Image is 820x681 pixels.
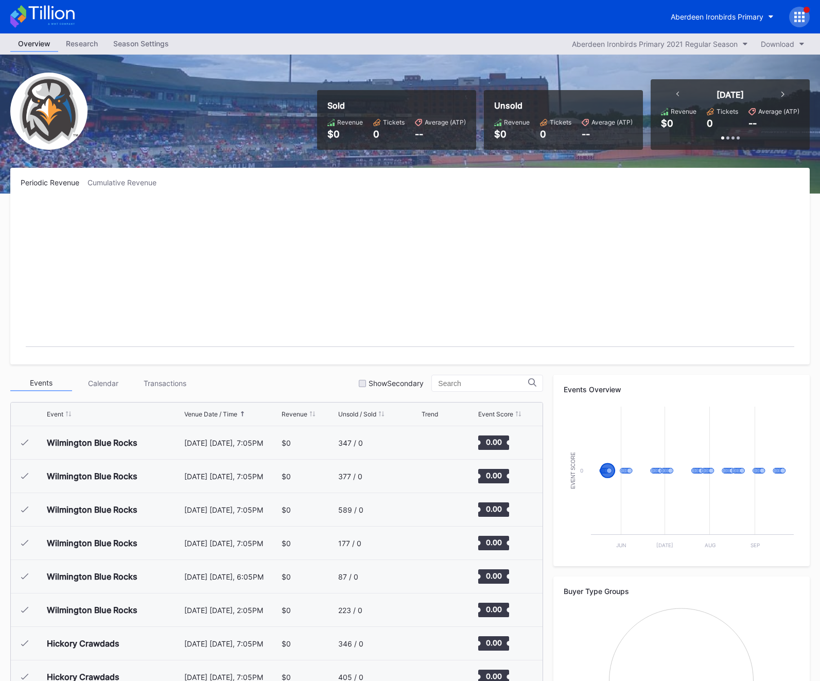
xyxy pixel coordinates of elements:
div: [DATE] [DATE], 7:05PM [184,505,279,514]
div: Aberdeen Ironbirds Primary 2021 Regular Season [572,40,738,48]
div: $0 [282,439,291,447]
div: 0 [373,129,405,139]
div: [DATE] [717,90,744,100]
div: Wilmington Blue Rocks [47,538,137,548]
div: 347 / 0 [338,439,363,447]
div: -- [582,129,633,139]
div: Download [761,40,794,48]
svg: Chart title [422,631,452,656]
text: 0.00 [486,538,502,547]
text: 0.00 [486,638,502,647]
div: 0 [540,129,571,139]
text: Aug [705,542,716,548]
div: 0 [707,118,713,129]
div: Wilmington Blue Rocks [47,504,137,515]
div: Venue Date / Time [184,410,237,418]
text: 0 [580,467,583,474]
div: Sold [327,100,466,111]
svg: Chart title [564,401,799,556]
div: Calendar [72,375,134,391]
div: 223 / 0 [338,606,362,615]
text: 0.00 [486,438,502,446]
div: 377 / 0 [338,472,362,481]
div: Research [58,36,106,51]
div: $0 [282,472,291,481]
div: 346 / 0 [338,639,363,648]
div: Event [47,410,63,418]
div: Events Overview [564,385,799,394]
a: Season Settings [106,36,177,52]
div: $0 [327,129,363,139]
svg: Chart title [422,430,452,456]
div: Periodic Revenue [21,178,88,187]
a: Overview [10,36,58,52]
text: 0.00 [486,672,502,680]
div: [DATE] [DATE], 7:05PM [184,472,279,481]
div: Revenue [282,410,307,418]
div: Event Score [478,410,513,418]
div: 589 / 0 [338,505,363,514]
div: Wilmington Blue Rocks [47,571,137,582]
button: Download [756,37,810,51]
a: Research [58,36,106,52]
svg: Chart title [21,200,799,354]
div: Unsold / Sold [338,410,376,418]
text: Event Score [570,452,576,489]
text: 0.00 [486,605,502,614]
div: $0 [282,572,291,581]
svg: Chart title [422,564,452,589]
div: Cumulative Revenue [88,178,165,187]
div: Season Settings [106,36,177,51]
svg: Chart title [422,463,452,489]
div: $0 [661,118,673,129]
input: Search [438,379,528,388]
div: [DATE] [DATE], 2:05PM [184,606,279,615]
div: 87 / 0 [338,572,358,581]
text: [DATE] [656,542,673,548]
div: Tickets [550,118,571,126]
text: 0.00 [486,504,502,513]
div: 177 / 0 [338,539,361,548]
div: Tickets [383,118,405,126]
div: Revenue [671,108,696,115]
div: Hickory Crawdads [47,638,119,649]
div: Wilmington Blue Rocks [47,438,137,448]
div: [DATE] [DATE], 7:05PM [184,539,279,548]
div: $0 [494,129,530,139]
div: [DATE] [DATE], 6:05PM [184,572,279,581]
div: Tickets [717,108,738,115]
div: Revenue [337,118,363,126]
text: 0.00 [486,571,502,580]
div: Aberdeen Ironbirds Primary [671,12,763,21]
div: Transactions [134,375,196,391]
div: -- [748,118,757,129]
div: Unsold [494,100,633,111]
div: [DATE] [DATE], 7:05PM [184,439,279,447]
div: Revenue [504,118,530,126]
button: Aberdeen Ironbirds Primary [663,7,781,26]
img: AberdeenIronbirds.png [10,73,88,150]
button: Aberdeen Ironbirds Primary 2021 Regular Season [567,37,753,51]
div: $0 [282,539,291,548]
div: Wilmington Blue Rocks [47,471,137,481]
text: Sep [751,542,760,548]
div: Average (ATP) [591,118,633,126]
div: $0 [282,505,291,514]
div: Trend [422,410,438,418]
div: Average (ATP) [758,108,799,115]
div: Wilmington Blue Rocks [47,605,137,615]
text: 0.00 [486,471,502,480]
div: Average (ATP) [425,118,466,126]
div: Show Secondary [369,379,424,388]
div: $0 [282,606,291,615]
text: Jun [616,542,626,548]
div: [DATE] [DATE], 7:05PM [184,639,279,648]
svg: Chart title [422,530,452,556]
svg: Chart title [422,597,452,623]
div: Buyer Type Groups [564,587,799,596]
div: -- [415,129,466,139]
svg: Chart title [422,497,452,522]
div: Events [10,375,72,391]
div: $0 [282,639,291,648]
